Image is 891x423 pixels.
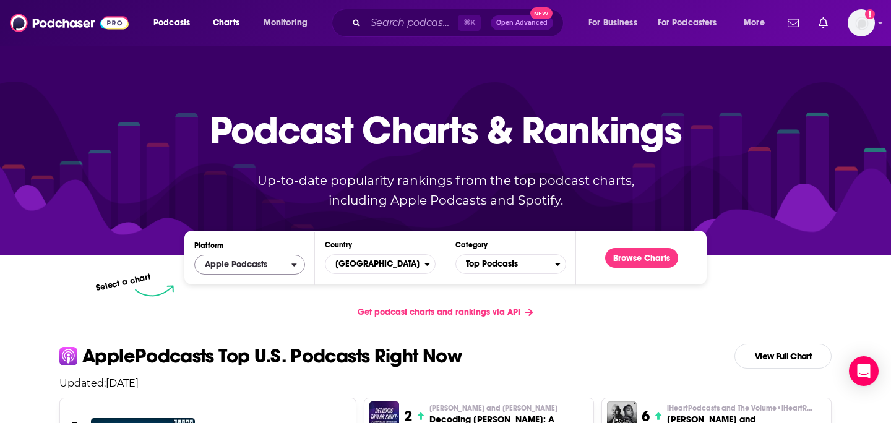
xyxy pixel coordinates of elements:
[735,13,780,33] button: open menu
[458,15,481,31] span: ⌘ K
[734,344,832,369] a: View Full Chart
[667,403,816,413] span: iHeartPodcasts and The Volume
[491,15,553,30] button: Open AdvancedNew
[588,14,637,32] span: For Business
[59,347,77,365] img: apple Icon
[429,403,588,413] p: Joe Romm and Toni Romm
[658,14,717,32] span: For Podcasters
[429,403,557,413] span: [PERSON_NAME] and [PERSON_NAME]
[530,7,553,19] span: New
[325,254,436,274] button: Countries
[605,248,678,268] button: Browse Charts
[82,346,462,366] p: Apple Podcasts Top U.S. Podcasts Right Now
[325,254,424,275] span: [GEOGRAPHIC_DATA]
[580,13,653,33] button: open menu
[366,13,458,33] input: Search podcasts, credits, & more...
[358,307,520,317] span: Get podcast charts and rankings via API
[194,255,305,275] h2: Platforms
[210,90,682,170] p: Podcast Charts & Rankings
[348,297,543,327] a: Get podcast charts and rankings via API
[95,271,152,293] p: Select a chart
[865,9,875,19] svg: Add a profile image
[205,260,267,269] span: Apple Podcasts
[213,14,239,32] span: Charts
[233,171,658,210] p: Up-to-date popularity rankings from the top podcast charts, including Apple Podcasts and Spotify.
[849,356,879,386] div: Open Intercom Messenger
[744,14,765,32] span: More
[343,9,575,37] div: Search podcasts, credits, & more...
[194,255,305,275] button: open menu
[205,13,247,33] a: Charts
[264,14,308,32] span: Monitoring
[255,13,324,33] button: open menu
[783,12,804,33] a: Show notifications dropdown
[848,9,875,36] img: User Profile
[456,254,555,275] span: Top Podcasts
[135,285,174,297] img: select arrow
[814,12,833,33] a: Show notifications dropdown
[145,13,206,33] button: open menu
[777,404,871,412] span: • iHeartRadio • The Volume
[848,9,875,36] span: Logged in as BBRMusicGroup
[10,11,129,35] img: Podchaser - Follow, Share and Rate Podcasts
[650,13,735,33] button: open menu
[153,14,190,32] span: Podcasts
[667,403,826,413] p: iHeartPodcasts and The Volume • iHeartRadio • The Volume
[49,377,841,389] p: Updated: [DATE]
[496,20,548,26] span: Open Advanced
[848,9,875,36] button: Show profile menu
[455,254,566,274] button: Categories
